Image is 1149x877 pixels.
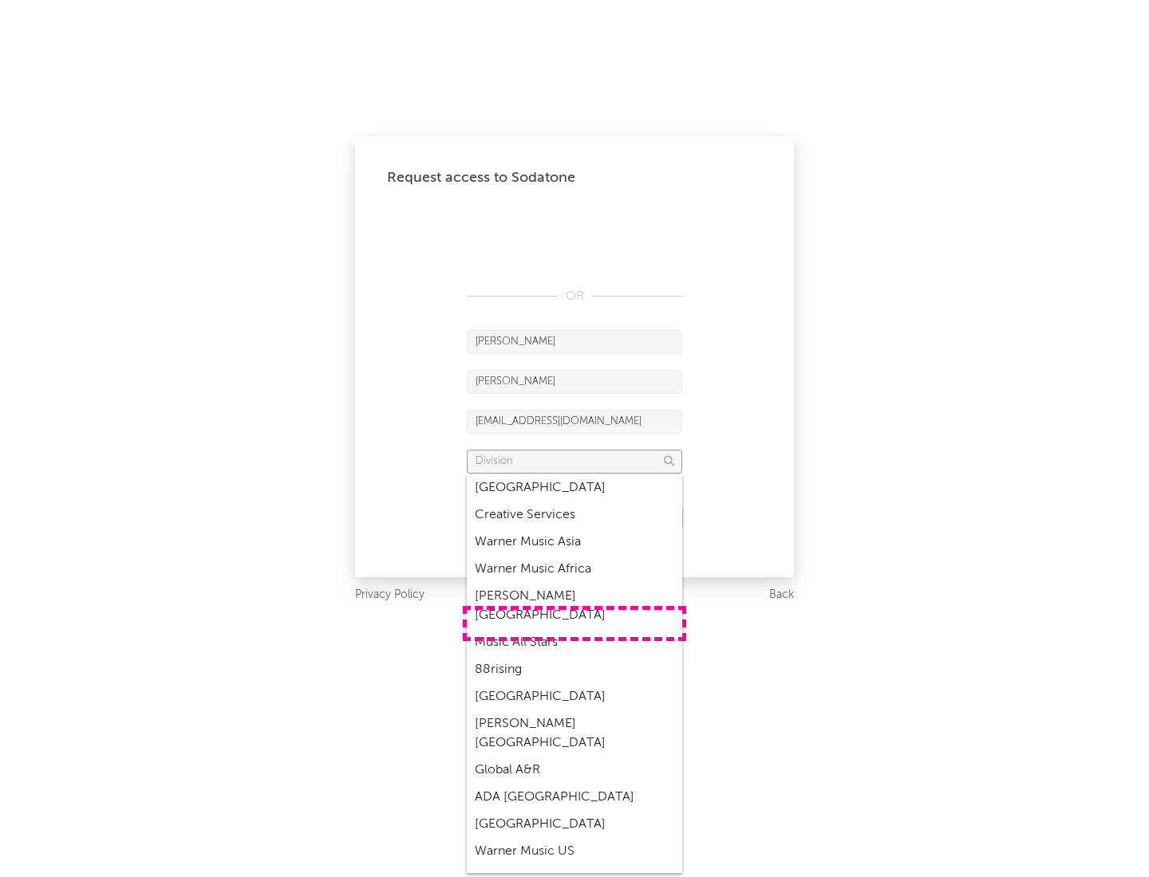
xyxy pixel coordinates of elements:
[467,656,682,683] div: 88rising
[467,583,682,629] div: [PERSON_NAME] [GEOGRAPHIC_DATA]
[467,838,682,865] div: Warner Music US
[467,474,682,501] div: [GEOGRAPHIC_DATA]
[467,501,682,529] div: Creative Services
[467,629,682,656] div: Music All Stars
[355,585,424,605] a: Privacy Policy
[467,683,682,710] div: [GEOGRAPHIC_DATA]
[467,784,682,811] div: ADA [GEOGRAPHIC_DATA]
[387,168,762,187] div: Request access to Sodatone
[769,585,794,605] a: Back
[467,556,682,583] div: Warner Music Africa
[467,370,682,394] input: Last Name
[467,757,682,784] div: Global A&R
[467,330,682,354] input: First Name
[467,710,682,757] div: [PERSON_NAME] [GEOGRAPHIC_DATA]
[467,811,682,838] div: [GEOGRAPHIC_DATA]
[467,287,682,306] div: OR
[467,529,682,556] div: Warner Music Asia
[467,410,682,434] input: Email
[467,450,682,474] input: Division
